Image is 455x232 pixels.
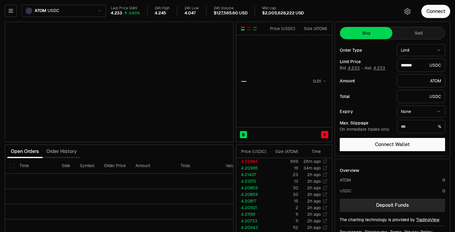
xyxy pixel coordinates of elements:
[364,66,386,71] span: Ask
[15,158,57,174] th: Time
[323,132,326,138] span: S
[307,205,321,210] time: 2h ago
[307,218,321,224] time: 2h ago
[111,11,122,16] div: 4.233
[300,26,327,32] div: Size ( ATOM )
[7,145,43,157] button: Open Orders
[397,44,445,56] button: Limit
[236,191,268,198] td: 4.20859
[262,6,304,11] div: Mkt cap
[5,22,233,142] iframe: Financial Chart
[340,79,392,83] div: Amount
[236,218,268,224] td: 4.20733
[268,198,299,204] td: 15
[155,6,170,11] div: 24h High
[236,171,268,178] td: 4.21407
[373,66,386,70] button: 4.233
[10,163,15,168] button: Select all
[307,172,321,177] time: 2h ago
[48,8,59,14] span: USDC
[392,27,445,39] button: Sell
[43,145,80,157] button: Order History
[236,158,268,165] td: 4.22884
[347,66,360,70] button: 4.233
[340,217,445,223] div: The charting technology is provided by
[397,120,445,133] div: %
[268,204,299,211] td: 2
[340,167,359,173] div: Overview
[221,158,241,174] th: Value
[340,188,351,194] div: USDC
[397,74,445,87] div: ATOM
[99,158,131,174] th: Order Price
[340,199,445,212] a: Deposit Funds
[268,26,295,32] div: Price ( USDC )
[240,26,245,31] button: Show Buy and Sell Orders
[442,188,445,194] div: 0
[262,11,304,16] div: $2,005,628,222 USD
[252,26,257,31] button: Show Buy Orders Only
[129,11,140,16] div: 0.83%
[397,105,445,118] button: None
[340,138,445,151] button: Connect Wallet
[268,165,299,171] td: 19
[307,179,321,184] time: 2h ago
[26,8,32,14] img: ATOM Logo
[268,171,299,178] td: 23
[57,158,75,174] th: Side
[268,218,299,224] td: 11
[111,6,140,11] div: Last Price (24h)
[307,185,321,191] time: 2h ago
[236,165,268,171] td: 4.20985
[75,158,99,174] th: Symbol
[246,26,251,31] button: Show Sell Orders Only
[236,211,268,218] td: 4.21196
[340,66,363,71] span: Bid -
[340,60,392,64] div: Limit Price
[35,8,46,14] span: ATOM
[241,77,246,85] div: —
[241,148,268,154] div: Price ( USDC )
[442,177,445,183] div: 0
[303,148,321,154] div: Time
[397,59,445,72] div: USDC
[273,148,298,154] div: Size ( ATOM )
[131,158,176,174] th: Amount
[268,158,299,165] td: 999
[268,178,299,185] td: 13
[184,11,196,16] div: 4.047
[303,159,321,164] time: 26m ago
[307,225,321,230] time: 2h ago
[303,165,321,171] time: 34m ago
[242,132,245,138] span: B
[236,198,268,204] td: 4.20817
[155,11,166,16] div: 4.245
[236,185,268,191] td: 4.20859
[236,204,268,211] td: 4.20901
[307,198,321,204] time: 2h ago
[340,109,392,114] div: Expiry
[311,78,327,85] button: 0.01
[268,224,299,231] td: 112
[236,178,268,185] td: 4.21070
[307,192,321,197] time: 2h ago
[307,212,321,217] time: 2h ago
[214,6,247,11] div: 24h Volume
[268,185,299,191] td: 30
[184,6,199,11] div: 24h Low
[340,48,392,52] div: Order Type
[397,90,445,103] div: USDC
[340,121,392,125] div: Max. Slippage
[340,177,351,183] div: ATOM
[416,217,439,222] a: TradingView
[268,211,299,218] td: 11
[421,5,450,18] button: Connect
[340,27,392,39] button: Buy
[340,127,392,132] div: On immediate trades only
[176,158,221,174] th: Total
[214,11,247,16] div: $127,565.60 USD
[236,224,268,231] td: 4.20943
[268,191,299,198] td: 30
[340,94,392,99] div: Total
